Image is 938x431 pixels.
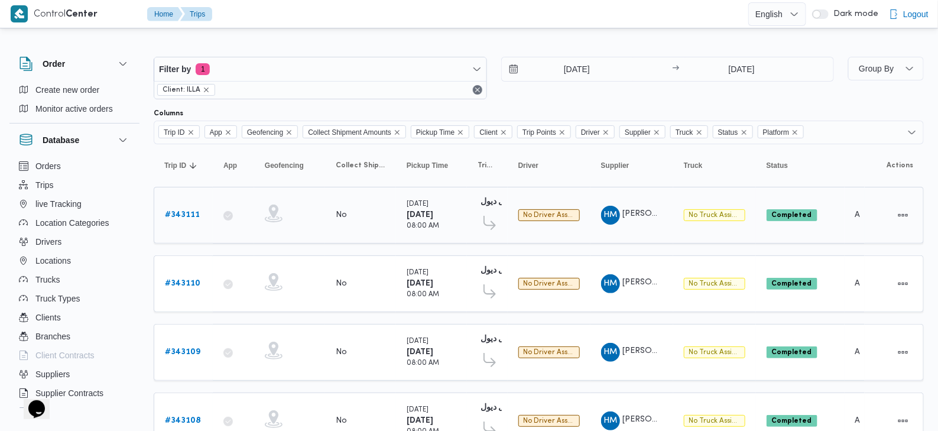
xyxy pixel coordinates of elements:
[851,156,859,175] button: Platform
[14,99,135,118] button: Monitor active orders
[772,280,812,287] b: Completed
[763,126,790,139] span: Platform
[683,57,800,81] input: Press the down key to open a popover containing a calendar.
[479,126,498,139] span: Client
[576,125,615,138] span: Driver
[14,270,135,289] button: Trucks
[696,129,703,136] button: Remove Truck from selection in this group
[470,83,485,97] button: Remove
[160,156,207,175] button: Trip IDSorted in descending order
[9,157,139,413] div: Database
[601,343,620,362] div: Hana Mjada Rais Ahmad
[19,133,130,147] button: Database
[260,156,319,175] button: Geofencing
[623,416,782,424] span: [PERSON_NAME] رئيس [PERSON_NAME]
[14,289,135,308] button: Truck Types
[14,157,135,176] button: Orders
[772,417,812,424] b: Completed
[502,57,636,81] input: Press the down key to open a popover containing a calendar.
[210,126,222,139] span: App
[14,308,135,327] button: Clients
[165,280,200,287] b: # 343110
[684,346,745,358] span: No Truck Assigned
[407,223,439,229] small: 08:00 AM
[772,349,812,356] b: Completed
[35,405,65,419] span: Devices
[884,2,933,26] button: Logout
[163,85,200,95] span: Client: ILLA
[303,125,406,138] span: Collect Shipment Amounts
[741,129,748,136] button: Remove Status from selection in this group
[829,9,878,19] span: Dark mode
[767,209,817,221] span: Completed
[43,57,65,71] h3: Order
[14,365,135,384] button: Suppliers
[35,348,95,362] span: Client Contracts
[159,62,191,76] span: Filter by
[772,212,812,219] b: Completed
[894,206,913,225] button: Actions
[894,274,913,293] button: Actions
[684,278,745,290] span: No Truck Assigned
[14,327,135,346] button: Branches
[559,129,566,136] button: Remove Trip Points from selection in this group
[165,277,200,291] a: #343110
[518,415,580,427] span: No Driver Assigned
[481,198,534,206] b: مخزن نقل ديول
[12,384,50,419] iframe: chat widget
[500,129,507,136] button: Remove Client from selection in this group
[767,161,788,170] span: Status
[35,367,70,381] span: Suppliers
[407,360,439,367] small: 08:00 AM
[165,348,200,356] b: # 343109
[601,206,620,225] div: Hana Mjada Rais Ahmad
[855,417,880,424] span: Admin
[165,345,200,359] a: #343109
[894,411,913,430] button: Actions
[203,86,210,93] button: remove selected entity
[336,347,347,358] div: No
[407,338,429,345] small: [DATE]
[478,161,497,170] span: Trip Points
[242,125,298,138] span: Geofencing
[517,125,571,138] span: Trip Points
[603,206,617,225] span: HM
[625,126,651,139] span: Supplier
[623,279,782,287] span: [PERSON_NAME] رئيس [PERSON_NAME]
[35,102,113,116] span: Monitor active orders
[603,343,617,362] span: HM
[154,109,183,118] label: Columns
[35,159,61,173] span: Orders
[407,201,429,208] small: [DATE]
[407,280,433,287] b: [DATE]
[855,348,880,356] span: Admin
[603,274,617,293] span: HM
[718,126,738,139] span: Status
[180,7,212,21] button: Trips
[336,278,347,289] div: No
[713,125,753,138] span: Status
[157,84,215,96] span: Client: ILLA
[619,125,666,138] span: Supplier
[481,335,534,343] b: مخزن نقل ديول
[684,415,745,427] span: No Truck Assigned
[225,129,232,136] button: Remove App from selection in this group
[457,129,464,136] button: Remove Pickup Time from selection in this group
[689,280,751,287] span: No truck assigned
[522,126,556,139] span: Trip Points
[679,156,750,175] button: Truck
[601,161,629,170] span: Supplier
[11,5,28,22] img: X8yXhbKr1z7QwAAAABJRU5ErkJggg==
[689,212,751,219] span: No truck assigned
[285,129,293,136] button: Remove Geofencing from selection in this group
[247,126,283,139] span: Geofencing
[35,178,54,192] span: Trips
[903,7,929,21] span: Logout
[623,210,782,218] span: [PERSON_NAME] رئيس [PERSON_NAME]
[524,212,588,219] span: No driver assigned
[407,270,429,276] small: [DATE]
[767,346,817,358] span: Completed
[35,273,60,287] span: Trucks
[35,291,80,306] span: Truck Types
[223,161,237,170] span: App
